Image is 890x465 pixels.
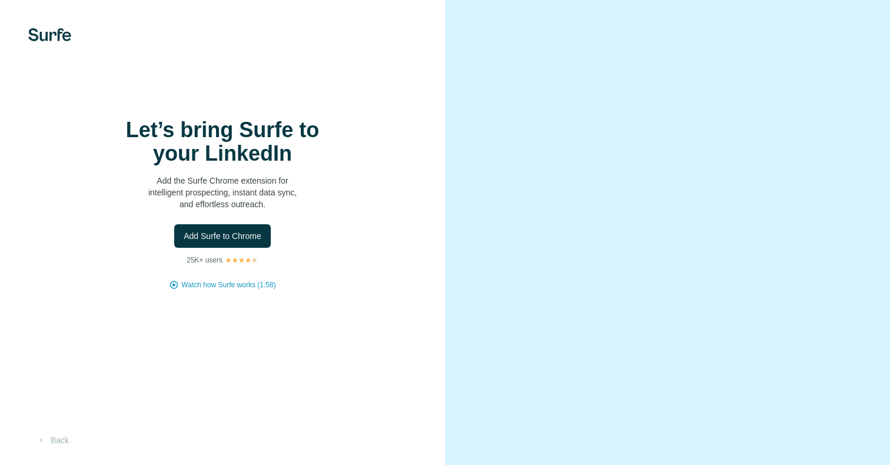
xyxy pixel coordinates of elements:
img: Rating Stars [225,257,258,264]
h1: Let’s bring Surfe to your LinkedIn [105,118,340,165]
button: Add Surfe to Chrome [174,224,271,248]
button: Watch how Surfe works (1:58) [181,280,275,290]
p: Add the Surfe Chrome extension for intelligent prospecting, instant data sync, and effortless out... [105,175,340,210]
img: Surfe's logo [28,28,71,41]
span: Add Surfe to Chrome [184,230,261,242]
p: 25K+ users [187,255,222,265]
button: Back [28,430,77,451]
